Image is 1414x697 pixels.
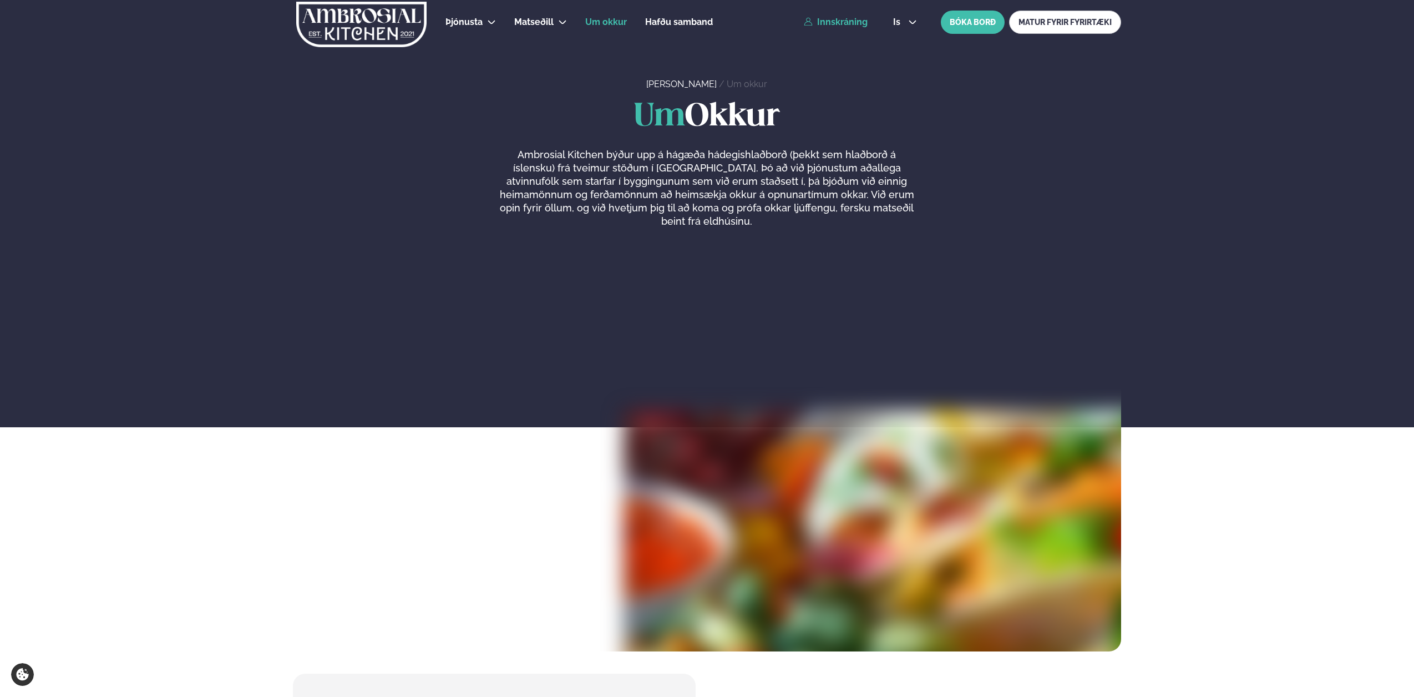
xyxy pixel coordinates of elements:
[497,148,916,228] p: Ambrosial Kitchen býður upp á hágæða hádegishlaðborð (þekkt sem hlaðborð á íslensku) frá tveimur ...
[585,16,627,29] a: Um okkur
[645,16,713,29] a: Hafðu samband
[941,11,1005,34] button: BÓKA BORÐ
[514,17,554,27] span: Matseðill
[884,18,926,27] button: is
[445,17,483,27] span: Þjónusta
[295,2,428,47] img: logo
[634,102,685,132] span: Um
[646,79,717,89] a: [PERSON_NAME]
[11,663,34,686] a: Cookie settings
[893,18,904,27] span: is
[727,79,767,89] a: Um okkur
[645,17,713,27] span: Hafðu samband
[719,79,727,89] span: /
[585,17,627,27] span: Um okkur
[514,16,554,29] a: Matseðill
[445,16,483,29] a: Þjónusta
[1009,11,1121,34] a: MATUR FYRIR FYRIRTÆKI
[293,99,1121,135] h1: Okkur
[804,17,868,27] a: Innskráning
